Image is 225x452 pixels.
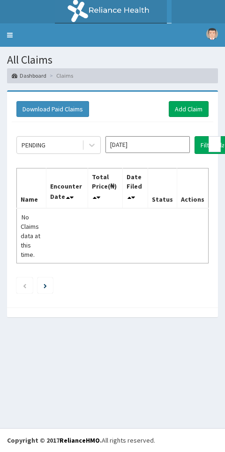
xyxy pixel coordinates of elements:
[7,54,218,66] h1: All Claims
[123,168,148,208] th: Date Filed
[17,168,46,208] th: Name
[16,101,89,117] button: Download Paid Claims
[209,136,221,152] input: Search by HMO ID
[22,281,27,290] a: Previous page
[206,28,218,40] img: User Image
[148,168,177,208] th: Status
[88,168,122,208] th: Total Price(₦)
[46,168,88,208] th: Encounter Date
[7,436,102,445] strong: Copyright © 2017 .
[169,101,209,117] a: Add Claim
[22,140,45,150] div: PENDING
[21,213,40,259] span: No Claims data at this time.
[44,281,47,290] a: Next page
[60,436,100,445] a: RelianceHMO
[105,136,190,153] input: Select Month and Year
[177,168,208,208] th: Actions
[12,72,46,80] a: Dashboard
[47,72,73,80] li: Claims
